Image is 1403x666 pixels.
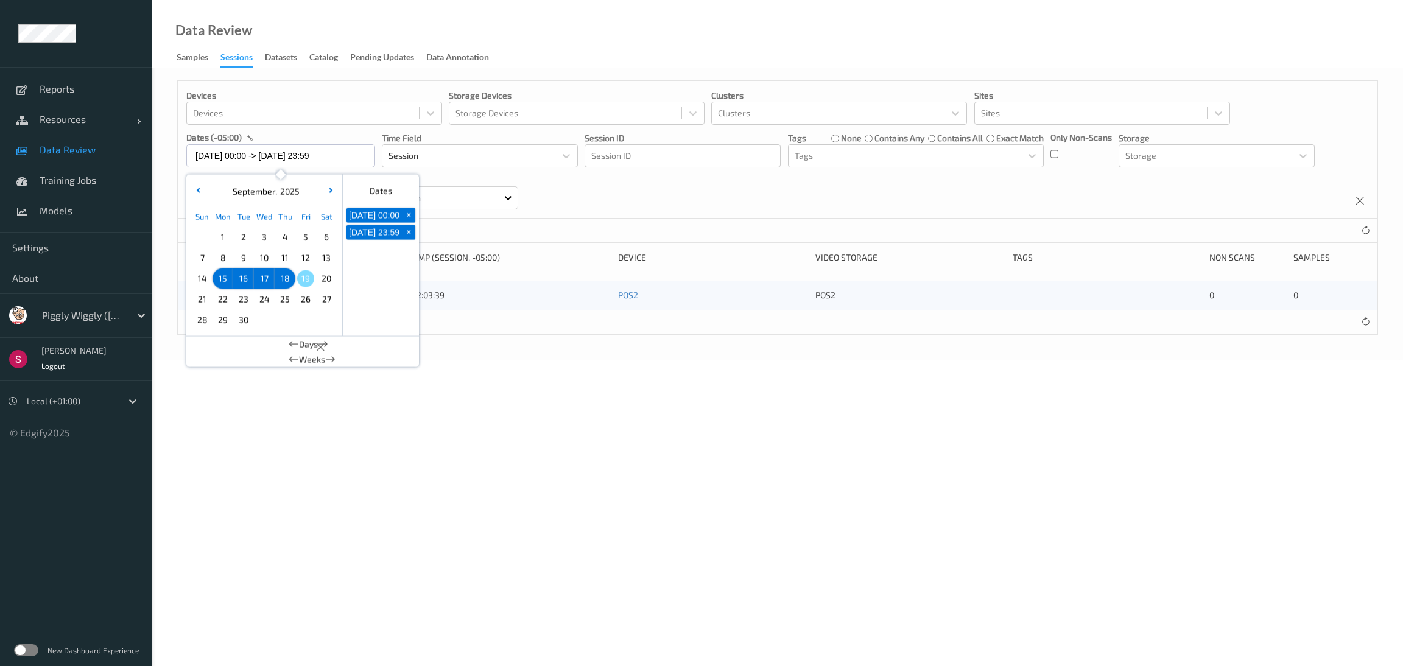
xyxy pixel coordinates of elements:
div: Choose Saturday September 27 of 2025 [316,289,337,310]
div: Wed [254,206,275,227]
span: 12 [297,250,314,267]
div: Non Scans [1209,251,1285,264]
span: Days [299,338,318,350]
span: 2 [235,229,252,246]
span: 15 [214,270,231,287]
span: 5 [297,229,314,246]
div: Sessions [220,51,253,68]
span: 3 [256,229,273,246]
a: Data Annotation [426,49,501,66]
div: Choose Saturday September 20 of 2025 [316,268,337,289]
div: Choose Monday September 01 of 2025 [213,227,233,248]
span: 13 [318,250,335,267]
span: 0 [1209,290,1214,300]
label: exact match [996,132,1044,144]
div: Choose Wednesday October 01 of 2025 [254,310,275,331]
div: Choose Monday September 08 of 2025 [213,248,233,268]
div: Thu [275,206,295,227]
p: Order By [378,174,518,186]
div: Choose Sunday September 21 of 2025 [192,289,213,310]
div: Choose Wednesday September 10 of 2025 [254,248,275,268]
p: Tags [788,132,806,144]
div: Choose Sunday August 31 of 2025 [192,227,213,248]
div: Dates [343,180,419,203]
div: Choose Tuesday September 16 of 2025 [233,268,254,289]
button: + [402,208,415,223]
div: Catalog [309,51,338,66]
a: POS2 [618,290,638,300]
a: Sessions [220,49,265,68]
div: Choose Thursday September 25 of 2025 [275,289,295,310]
div: Choose Tuesday September 30 of 2025 [233,310,254,331]
p: dates (-05:00) [186,131,242,144]
div: Choose Monday September 22 of 2025 [213,289,233,310]
div: Mon [213,206,233,227]
div: Timestamp (Session, -05:00) [384,251,610,264]
span: 23 [235,291,252,308]
div: Data Review [175,24,252,37]
span: 18 [276,270,294,287]
label: contains any [874,132,924,144]
span: 14 [194,270,211,287]
div: Choose Sunday September 07 of 2025 [192,248,213,268]
a: Samples [177,49,220,66]
div: Choose Wednesday September 17 of 2025 [254,268,275,289]
div: Tue [233,206,254,227]
span: 19 [297,270,314,287]
div: Choose Monday September 15 of 2025 [213,268,233,289]
span: 7 [194,250,211,267]
div: Choose Tuesday September 09 of 2025 [233,248,254,268]
div: Samples [177,51,208,66]
span: 21 [194,291,211,308]
label: contains all [937,132,983,144]
div: Choose Wednesday September 24 of 2025 [254,289,275,310]
div: Device [618,251,807,264]
div: Choose Saturday October 04 of 2025 [316,310,337,331]
span: 29 [214,312,231,329]
span: 25 [276,291,294,308]
span: 17 [256,270,273,287]
span: 26 [297,291,314,308]
div: Tags [1013,251,1201,264]
div: Choose Sunday September 28 of 2025 [192,310,213,331]
label: none [841,132,862,144]
a: Pending Updates [350,49,426,66]
div: Choose Friday September 26 of 2025 [295,289,316,310]
div: Data Annotation [426,51,489,66]
span: 4 [276,229,294,246]
button: [DATE] 23:59 [346,225,402,240]
div: Choose Friday September 12 of 2025 [295,248,316,268]
div: Choose Friday October 03 of 2025 [295,310,316,331]
span: 24 [256,291,273,308]
span: 27 [318,291,335,308]
div: Choose Tuesday September 02 of 2025 [233,227,254,248]
span: September [229,186,275,197]
button: [DATE] 00:00 [346,208,402,223]
p: Storage Devices [449,89,705,102]
div: Video Storage [815,251,1004,264]
span: 30 [235,312,252,329]
span: + [403,226,415,239]
div: Choose Sunday September 14 of 2025 [192,268,213,289]
div: Fri [295,206,316,227]
span: Weeks [299,353,325,365]
span: 11 [276,250,294,267]
div: Datasets [265,51,297,66]
span: 6 [318,229,335,246]
button: + [402,225,415,240]
div: Choose Friday September 05 of 2025 [295,227,316,248]
span: 16 [235,270,252,287]
span: 8 [214,250,231,267]
div: Choose Thursday September 04 of 2025 [275,227,295,248]
div: Choose Thursday September 18 of 2025 [275,268,295,289]
div: Choose Friday September 19 of 2025 [295,268,316,289]
a: Datasets [265,49,309,66]
span: 1 [214,229,231,246]
span: + [403,209,415,222]
span: 20 [318,270,335,287]
div: Pending Updates [350,51,414,66]
p: Session ID [585,132,781,144]
span: 2025 [276,186,299,197]
div: Choose Thursday September 11 of 2025 [275,248,295,268]
p: Devices [186,89,442,102]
